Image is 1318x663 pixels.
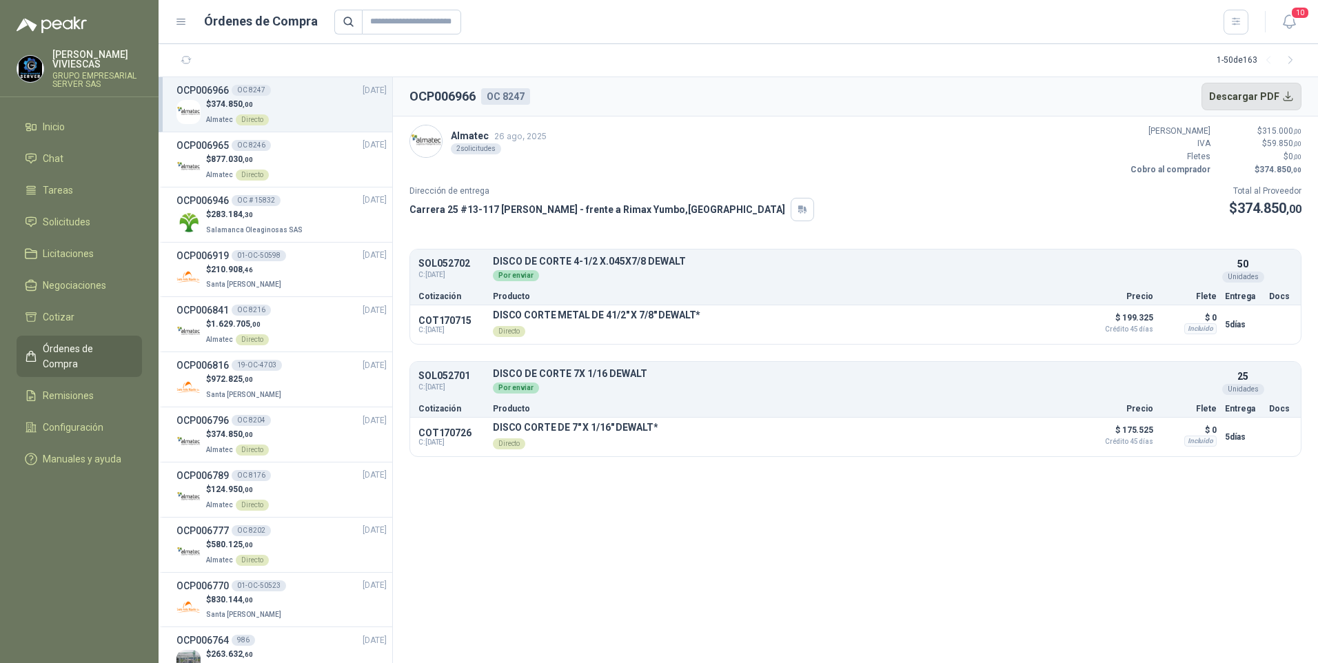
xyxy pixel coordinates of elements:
[211,649,253,659] span: 263.632
[1202,83,1302,110] button: Descargar PDF
[211,154,253,164] span: 877.030
[243,211,253,218] span: ,30
[176,375,201,399] img: Company Logo
[418,292,485,300] p: Cotización
[176,193,229,208] h3: OCP006946
[236,114,269,125] div: Directo
[52,72,142,88] p: GRUPO EMPRESARIAL SERVER SAS
[206,98,269,111] p: $
[1293,140,1301,147] span: ,00
[211,210,253,219] span: 283.184
[52,50,142,69] p: [PERSON_NAME] VIVIESCAS
[206,501,233,509] span: Almatec
[176,83,229,98] h3: OCP006966
[206,226,303,234] span: Salamanca Oleaginosas SAS
[243,266,253,274] span: ,46
[176,578,387,622] a: OCP00677001-OC-50523[DATE] Company Logo$830.144,00Santa [PERSON_NAME]
[493,369,1217,379] p: DISCO DE CORTE 7X 1/16 DEWALT
[206,208,305,221] p: $
[176,430,201,454] img: Company Logo
[1128,125,1210,138] p: [PERSON_NAME]
[17,382,142,409] a: Remisiones
[243,431,253,438] span: ,00
[43,151,63,166] span: Chat
[363,469,387,482] span: [DATE]
[236,500,269,511] div: Directo
[1229,185,1301,198] p: Total al Proveedor
[176,303,229,318] h3: OCP006841
[43,214,90,229] span: Solicitudes
[176,485,201,509] img: Company Logo
[211,595,253,604] span: 830.144
[1084,326,1153,333] span: Crédito 45 días
[1162,405,1217,413] p: Flete
[43,246,94,261] span: Licitaciones
[1277,10,1301,34] button: 10
[1225,292,1261,300] p: Entrega
[418,405,485,413] p: Cotización
[1267,139,1301,148] span: 59.850
[363,194,387,207] span: [DATE]
[176,540,201,564] img: Company Logo
[206,391,281,398] span: Santa [PERSON_NAME]
[418,258,485,269] p: SOL052702
[211,374,253,384] span: 972.825
[43,341,129,371] span: Órdenes de Compra
[232,360,282,371] div: 19-OC-4703
[1269,405,1292,413] p: Docs
[250,320,261,328] span: ,00
[363,579,387,592] span: [DATE]
[176,83,387,126] a: OCP006966OC 8247[DATE] Company Logo$374.850,00AlmatecDirecto
[409,202,785,217] p: Carrera 25 #13-117 [PERSON_NAME] - frente a Rimax Yumbo , [GEOGRAPHIC_DATA]
[211,540,253,549] span: 580.125
[236,170,269,181] div: Directo
[211,429,253,439] span: 374.850
[43,451,121,467] span: Manuales y ayuda
[409,185,814,198] p: Dirección de entrega
[176,468,229,483] h3: OCP006789
[418,371,485,381] p: SOL052701
[176,413,387,456] a: OCP006796OC 8204[DATE] Company Logo$374.850,00AlmatecDirecto
[409,87,476,106] h2: OCP006966
[206,116,233,123] span: Almatec
[176,138,387,181] a: OCP006965OC 8246[DATE] Company Logo$877.030,00AlmatecDirecto
[1293,127,1301,135] span: ,00
[206,446,233,453] span: Almatec
[1219,125,1301,138] p: $
[17,56,43,82] img: Company Logo
[1219,137,1301,150] p: $
[176,210,201,234] img: Company Logo
[494,131,547,141] span: 26 ago, 2025
[418,315,485,326] p: COT170715
[206,611,281,618] span: Santa [PERSON_NAME]
[17,446,142,472] a: Manuales y ayuda
[493,438,525,449] div: Directo
[363,304,387,317] span: [DATE]
[17,272,142,298] a: Negociaciones
[1184,323,1217,334] div: Incluido
[176,248,229,263] h3: OCP006919
[243,596,253,604] span: ,00
[206,153,269,166] p: $
[176,358,229,373] h3: OCP006816
[232,525,271,536] div: OC 8202
[243,486,253,493] span: ,00
[493,309,700,320] p: DISCO CORTE METAL DE 41/2" X 7/8" DEWALT*
[236,445,269,456] div: Directo
[206,556,233,564] span: Almatec
[1084,438,1153,445] span: Crédito 45 días
[363,524,387,537] span: [DATE]
[410,125,442,157] img: Company Logo
[1293,153,1301,161] span: ,00
[493,256,1217,267] p: DISCO DE CORTE 4-1/2 X.045X7/8 DEWALT
[1225,316,1261,333] p: 5 días
[1162,309,1217,326] p: $ 0
[363,414,387,427] span: [DATE]
[451,128,547,143] p: Almatec
[1237,256,1248,272] p: 50
[1128,163,1210,176] p: Cobro al comprador
[176,193,387,236] a: OCP006946OC # 15832[DATE] Company Logo$283.184,30Salamanca Oleaginosas SAS
[1184,436,1217,447] div: Incluido
[43,388,94,403] span: Remisiones
[232,250,286,261] div: 01-OC-50598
